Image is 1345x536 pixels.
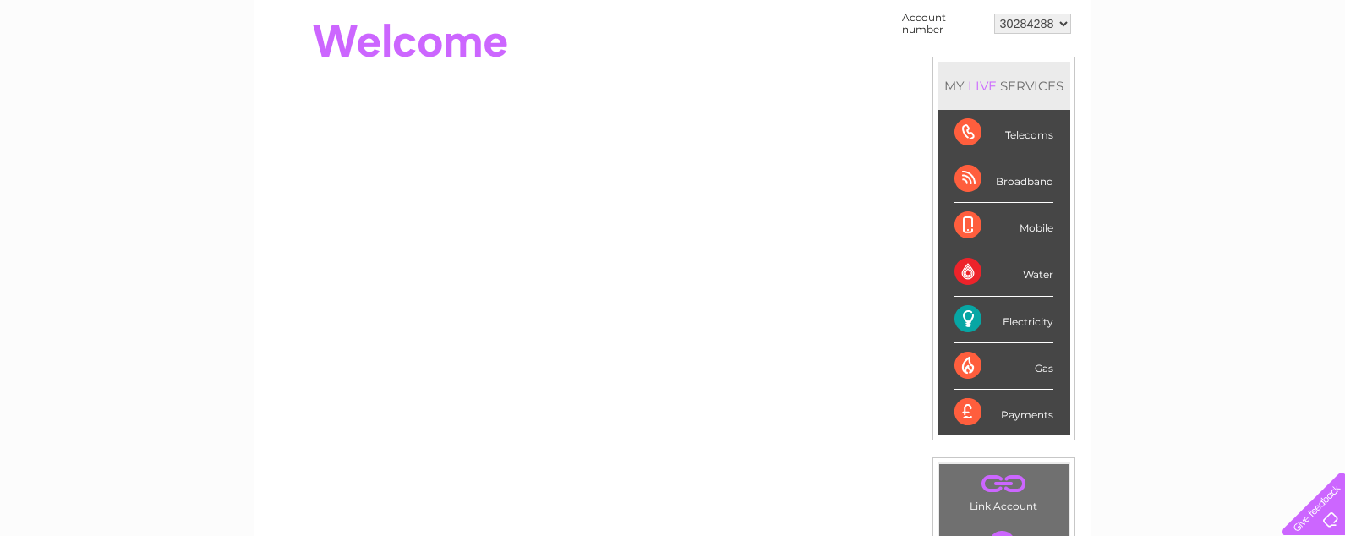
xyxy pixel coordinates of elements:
[47,44,134,96] img: logo.png
[954,390,1053,435] div: Payments
[1289,72,1329,85] a: Log out
[965,78,1000,94] div: LIVE
[954,156,1053,203] div: Broadband
[1047,72,1080,85] a: Water
[954,203,1053,249] div: Mobile
[938,62,1070,110] div: MY SERVICES
[938,463,1069,517] td: Link Account
[943,468,1064,498] a: .
[1137,72,1188,85] a: Telecoms
[954,343,1053,390] div: Gas
[1198,72,1222,85] a: Blog
[898,8,990,40] td: Account number
[954,110,1053,156] div: Telecoms
[954,249,1053,296] div: Water
[954,297,1053,343] div: Electricity
[1090,72,1127,85] a: Energy
[1233,72,1274,85] a: Contact
[274,9,1073,82] div: Clear Business is a trading name of Verastar Limited (registered in [GEOGRAPHIC_DATA] No. 3667643...
[1026,8,1143,30] a: 0333 014 3131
